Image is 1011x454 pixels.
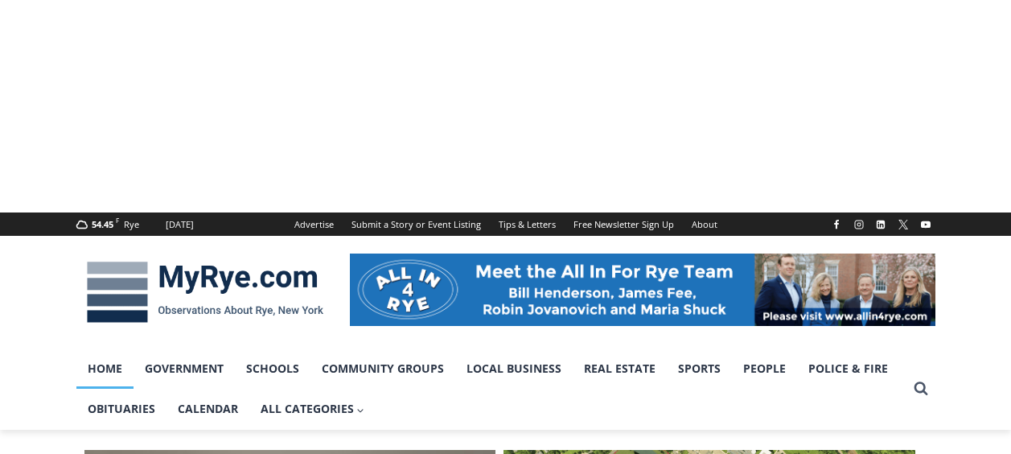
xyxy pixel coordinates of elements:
[916,215,935,234] a: YouTube
[827,215,846,234] a: Facebook
[490,213,565,236] a: Tips & Letters
[286,213,726,236] nav: Secondary Navigation
[797,349,899,389] a: Police & Fire
[455,349,573,389] a: Local Business
[667,349,732,389] a: Sports
[76,349,906,430] nav: Primary Navigation
[565,213,683,236] a: Free Newsletter Sign Up
[92,218,113,230] span: 54.45
[732,349,797,389] a: People
[871,215,890,234] a: Linkedin
[76,250,334,334] img: MyRye.com
[76,349,134,389] a: Home
[249,389,376,429] a: All Categories
[894,215,913,234] a: X
[76,389,166,429] a: Obituaries
[350,254,935,326] img: All in for Rye
[286,213,343,236] a: Advertise
[166,389,249,429] a: Calendar
[235,349,310,389] a: Schools
[124,217,139,232] div: Rye
[261,400,365,418] span: All Categories
[343,213,490,236] a: Submit a Story or Event Listing
[849,215,869,234] a: Instagram
[134,349,235,389] a: Government
[116,216,119,225] span: F
[683,213,726,236] a: About
[573,349,667,389] a: Real Estate
[166,217,194,232] div: [DATE]
[906,374,935,403] button: View Search Form
[310,349,455,389] a: Community Groups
